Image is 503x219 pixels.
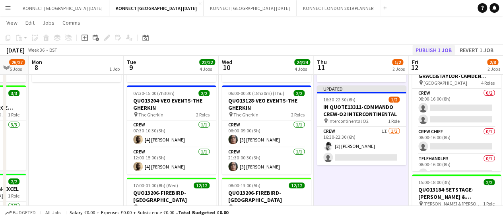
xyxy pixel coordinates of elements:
span: OLYMPIA [GEOGRAPHIC_DATA] [138,204,196,210]
span: 08:00-13:00 (5h) [228,182,260,188]
span: 1 Role [483,201,495,207]
span: 8 [31,63,42,72]
span: The Gherkin [233,112,258,118]
span: 2/2 [198,90,210,96]
h3: QUO13204-VEO EVENTS-THE GHERKIN [127,97,216,111]
a: Edit [22,17,38,28]
a: Comms [59,17,84,28]
span: 07:30-15:00 (7h30m) [133,90,175,96]
span: 3/3 [8,90,19,96]
button: KONNECT [GEOGRAPHIC_DATA] [DATE] [109,0,204,16]
app-job-card: Updated16:30-22:30 (6h)1/2IN QUOTE13311-COMMANDO CREW-O2 INTERCONTINENTAL Intercontinental O21 Ro... [317,85,406,165]
span: View [6,19,17,26]
div: 1 Job [109,66,120,72]
span: All jobs [44,209,63,215]
span: Jobs [43,19,54,26]
span: 24/24 [294,59,310,65]
span: 4 Roles [481,80,495,86]
span: 1 Role [8,112,19,118]
span: 10 [221,63,232,72]
a: Jobs [39,17,58,28]
span: Mon [32,58,42,66]
span: 2 Roles [291,204,305,210]
span: 2/2 [484,179,495,185]
span: 2 Roles [196,112,210,118]
div: [DATE] [6,46,25,54]
div: 5 Jobs [10,66,25,72]
span: 2/2 [293,90,305,96]
app-card-role: Crew0/208:00-16:00 (8h) [412,89,501,127]
span: Thu [317,58,327,66]
span: Week 36 [26,47,46,53]
button: Revert 1 job [456,45,497,55]
button: Publish 1 job [412,45,455,55]
app-card-role: Crew1/106:00-09:00 (3h)[3] [PERSON_NAME] [222,120,311,147]
span: 1 Role [388,118,400,124]
app-job-card: 08:00-21:00 (13h)0/6INQUO(13315)-GRACE&TAYLOR-CAMDEN MUSIC FESTIVAL [GEOGRAPHIC_DATA]4 RolesCrew0... [412,54,501,171]
span: Wed [222,58,232,66]
div: 4 Jobs [295,66,310,72]
span: 1/2 [392,59,403,65]
button: KONNECT [GEOGRAPHIC_DATA] [DATE] [16,0,109,16]
app-job-card: 07:30-15:00 (7h30m)2/2QUO13204-VEO EVENTS-THE GHERKIN The Gherkin2 RolesCrew1/107:30-10:30 (3h)[4... [127,85,216,174]
div: 2 Jobs [487,66,500,72]
span: 2/2 [8,178,19,184]
app-card-role: Crew1I1/216:30-22:30 (6h)[2] [PERSON_NAME] [317,127,406,165]
div: Updated [317,85,406,92]
button: Budgeted [4,208,37,217]
span: 12/12 [289,182,305,188]
div: Salary £0.00 + Expenses £0.00 + Subsistence £0.00 = [70,209,228,215]
span: 17:00-01:00 (8h) (Wed) [133,182,178,188]
span: 26/27 [9,59,25,65]
span: 2 Roles [196,204,210,210]
app-job-card: 06:00-00:30 (18h30m) (Thu)2/2QUO13128-VEO EVENTS-THE GHERKIN The Gherkin2 RolesCrew1/106:00-09:00... [222,85,311,174]
span: Edit [25,19,35,26]
div: BST [49,47,57,53]
span: Total Budgeted £0.00 [178,209,228,215]
span: 06:00-00:30 (18h30m) (Thu) [228,90,284,96]
h3: QUO13206-FIREBIRD-[GEOGRAPHIC_DATA] [127,189,216,203]
span: 15:00-18:00 (3h) [418,179,451,185]
span: 2/8 [487,59,498,65]
span: [GEOGRAPHIC_DATA] [423,80,467,86]
app-card-role: Crew Chief0/108:00-16:00 (8h) [412,127,501,154]
h3: QUO13206-FIREBIRD-[GEOGRAPHIC_DATA] [222,189,311,203]
span: 1/2 [388,97,400,103]
h3: QUO13128-VEO EVENTS-THE GHERKIN [222,97,311,111]
app-card-role: Crew1/112:00-15:00 (3h)[4] [PERSON_NAME] [127,147,216,174]
span: 22/22 [199,59,215,65]
div: 2 Jobs [392,66,405,72]
span: 2 Roles [291,112,305,118]
app-card-role: Crew1/121:30-00:30 (3h)[3] [PERSON_NAME] [222,147,311,174]
span: 1 Role [8,193,19,199]
span: The Gherkin [138,112,163,118]
h3: QUO13184-SETSTAGE-[PERSON_NAME] & [PERSON_NAME] [412,186,501,200]
a: View [3,17,21,28]
span: 12/12 [194,182,210,188]
span: 9 [126,63,136,72]
span: [PERSON_NAME] & [PERSON_NAME], [STREET_ADDRESS][DATE] [423,201,483,207]
span: Budgeted [13,210,36,215]
app-card-role: Crew1/107:30-10:30 (3h)[4] [PERSON_NAME] [127,120,216,147]
div: 4 Jobs [200,66,215,72]
span: Fri [412,58,418,66]
span: OLYMPIA [GEOGRAPHIC_DATA] [233,204,291,210]
app-card-role: Telehandler0/108:00-16:00 (8h) [412,154,501,181]
span: Intercontinental O2 [328,118,369,124]
button: KONNECT LONDON 2019 PLANNER [297,0,380,16]
h3: IN QUOTE13311-COMMANDO CREW-O2 INTERCONTINENTAL [317,103,406,118]
span: 16:30-22:30 (6h) [323,97,355,103]
button: KONNECT [GEOGRAPHIC_DATA] [DATE] [204,0,297,16]
span: Tue [127,58,136,66]
span: 12 [411,63,418,72]
span: Comms [62,19,80,26]
span: 11 [316,63,327,72]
